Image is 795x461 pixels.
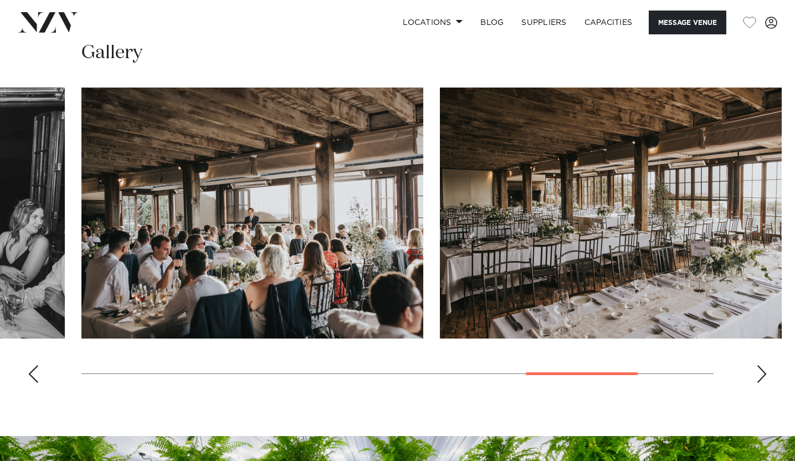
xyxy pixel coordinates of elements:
h2: Gallery [81,40,142,65]
a: Locations [394,11,471,34]
swiper-slide: 8 / 10 [81,88,423,339]
a: BLOG [471,11,512,34]
button: Message Venue [649,11,726,34]
a: Capacities [576,11,642,34]
img: nzv-logo.png [18,12,78,32]
swiper-slide: 9 / 10 [440,88,782,339]
a: SUPPLIERS [512,11,575,34]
